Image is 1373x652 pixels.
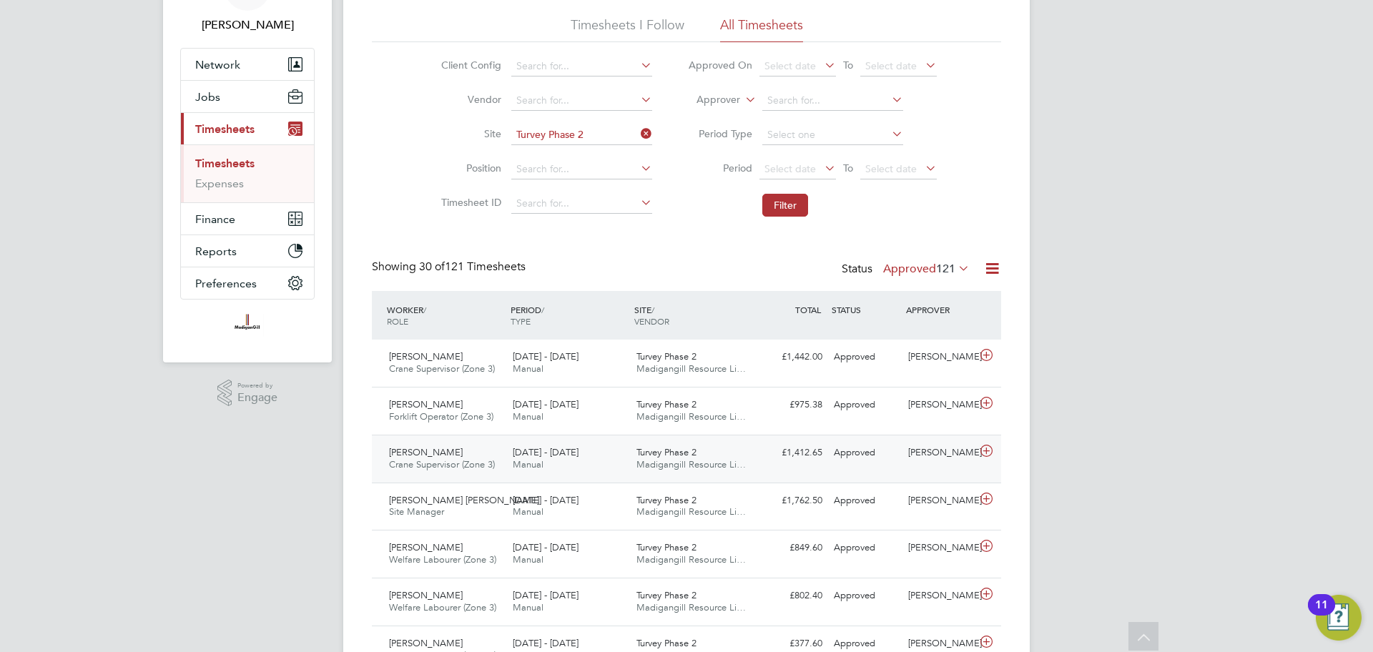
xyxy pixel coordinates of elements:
span: Network [195,58,240,71]
div: Timesheets [181,144,314,202]
span: [DATE] - [DATE] [513,494,579,506]
span: Turvey Phase 2 [636,398,697,410]
input: Search for... [511,91,652,111]
span: Powered by [237,380,277,392]
li: All Timesheets [720,16,803,42]
span: Welfare Labourer (Zone 3) [389,553,496,565]
div: £1,762.50 [754,489,828,513]
a: Go to home page [180,314,315,337]
span: [PERSON_NAME] [PERSON_NAME] [389,494,539,506]
div: Approved [828,489,902,513]
span: 30 of [419,260,445,274]
span: TOTAL [795,304,821,315]
div: Approved [828,536,902,560]
img: madigangill-logo-retina.png [231,314,263,337]
span: Forklift Operator (Zone 3) [389,410,493,423]
a: Timesheets [195,157,255,170]
button: Jobs [181,81,314,112]
span: [PERSON_NAME] [389,350,463,362]
label: Position [437,162,501,174]
span: Crane Supervisor (Zone 3) [389,458,495,470]
label: Approver [676,93,740,107]
button: Preferences [181,267,314,299]
span: [DATE] - [DATE] [513,589,579,601]
span: / [541,304,544,315]
span: Finance [195,212,235,226]
label: Site [437,127,501,140]
div: [PERSON_NAME] [902,441,977,465]
button: Reports [181,235,314,267]
label: Approved [883,262,970,276]
div: Approved [828,345,902,369]
span: Select date [764,162,816,175]
a: Powered byEngage [217,380,278,407]
div: Showing [372,260,528,275]
label: Client Config [437,59,501,71]
div: £1,442.00 [754,345,828,369]
div: Approved [828,584,902,608]
div: [PERSON_NAME] [902,489,977,513]
button: Finance [181,203,314,234]
span: / [423,304,426,315]
span: Turvey Phase 2 [636,637,697,649]
span: [DATE] - [DATE] [513,398,579,410]
button: Filter [762,194,808,217]
span: Turvey Phase 2 [636,350,697,362]
span: [DATE] - [DATE] [513,541,579,553]
span: Tom Berrill [180,16,315,34]
div: SITE [631,297,754,334]
div: £1,412.65 [754,441,828,465]
span: Manual [513,601,543,613]
span: [PERSON_NAME] [389,541,463,553]
span: [DATE] - [DATE] [513,446,579,458]
span: 121 Timesheets [419,260,526,274]
span: Reports [195,244,237,258]
span: Turvey Phase 2 [636,541,697,553]
span: Manual [513,553,543,565]
span: To [839,159,857,177]
div: STATUS [828,297,902,322]
span: Manual [513,458,543,470]
span: Madigangill Resource Li… [636,410,746,423]
input: Search for... [511,159,652,179]
div: [PERSON_NAME] [902,345,977,369]
span: Manual [513,410,543,423]
span: To [839,56,857,74]
div: APPROVER [902,297,977,322]
div: [PERSON_NAME] [902,584,977,608]
span: Select date [764,59,816,72]
span: Turvey Phase 2 [636,446,697,458]
label: Approved On [688,59,752,71]
span: Crane Supervisor (Zone 3) [389,362,495,375]
span: Turvey Phase 2 [636,494,697,506]
span: Madigangill Resource Li… [636,458,746,470]
span: Site Manager [389,505,444,518]
span: [DATE] - [DATE] [513,350,579,362]
div: 11 [1315,605,1328,623]
span: / [651,304,654,315]
span: ROLE [387,315,408,327]
span: Preferences [195,277,257,290]
input: Search for... [511,125,652,145]
span: Madigangill Resource Li… [636,601,746,613]
span: [PERSON_NAME] [389,398,463,410]
span: Jobs [195,90,220,104]
input: Search for... [511,56,652,76]
span: Madigangill Resource Li… [636,362,746,375]
span: [PERSON_NAME] [389,446,463,458]
span: Engage [237,392,277,404]
input: Select one [762,125,903,145]
span: Select date [865,162,917,175]
div: Status [842,260,973,280]
div: £802.40 [754,584,828,608]
label: Period Type [688,127,752,140]
label: Vendor [437,93,501,106]
div: £975.38 [754,393,828,417]
a: Expenses [195,177,244,190]
div: WORKER [383,297,507,334]
span: [PERSON_NAME] [389,589,463,601]
label: Period [688,162,752,174]
span: Turvey Phase 2 [636,589,697,601]
li: Timesheets I Follow [571,16,684,42]
span: [PERSON_NAME] [389,637,463,649]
